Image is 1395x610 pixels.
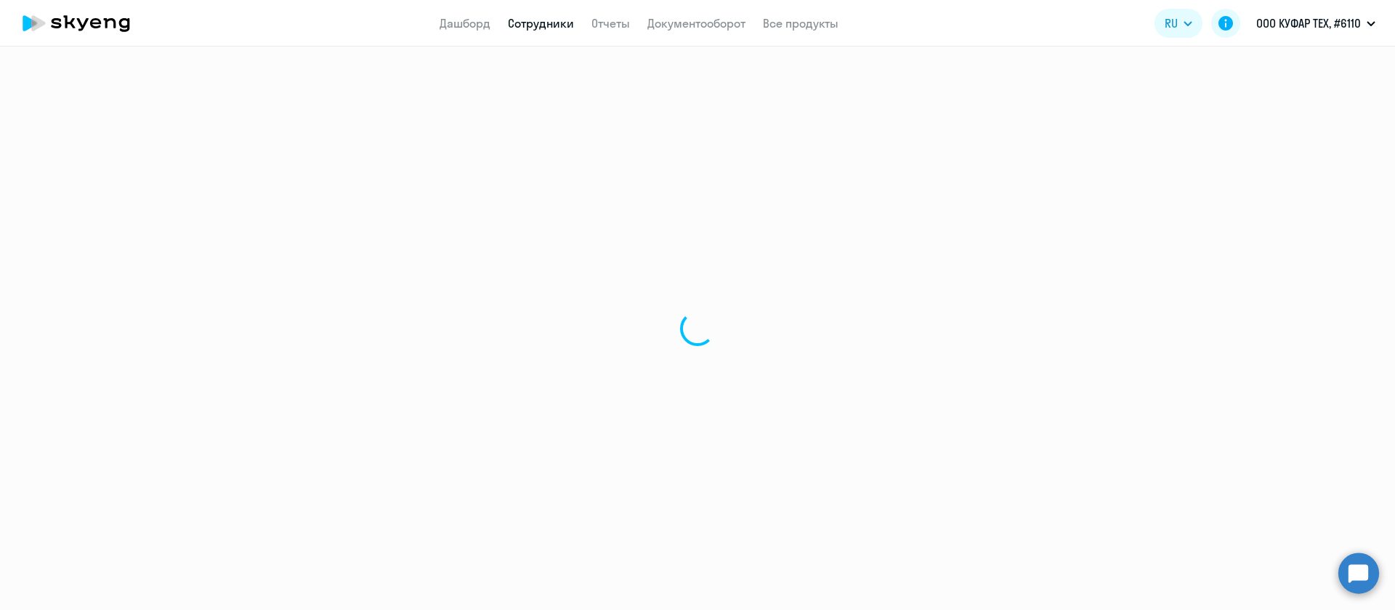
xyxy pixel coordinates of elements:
[1249,6,1383,41] button: ООО КУФАР ТЕХ, #6110
[591,16,630,31] a: Отчеты
[647,16,745,31] a: Документооборот
[440,16,490,31] a: Дашборд
[763,16,838,31] a: Все продукты
[1165,15,1178,32] span: RU
[508,16,574,31] a: Сотрудники
[1155,9,1202,38] button: RU
[1256,15,1361,32] p: ООО КУФАР ТЕХ, #6110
